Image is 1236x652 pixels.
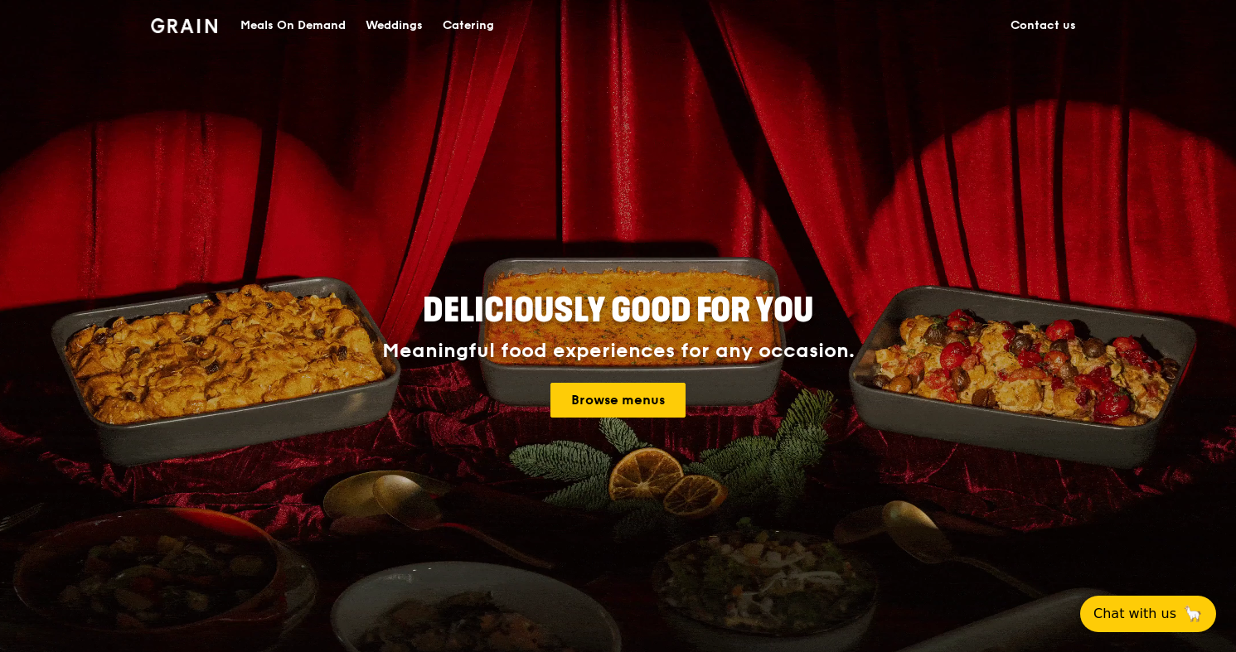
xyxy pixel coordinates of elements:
div: Meaningful food experiences for any occasion. [320,340,917,363]
span: 🦙 [1183,604,1203,624]
div: Meals On Demand [240,1,346,51]
div: Catering [443,1,494,51]
a: Catering [433,1,504,51]
span: Deliciously good for you [423,291,813,331]
a: Weddings [356,1,433,51]
span: Chat with us [1093,604,1176,624]
a: Contact us [1001,1,1086,51]
div: Weddings [366,1,423,51]
a: Browse menus [550,383,686,418]
button: Chat with us🦙 [1080,596,1216,632]
img: Grain [151,18,218,33]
